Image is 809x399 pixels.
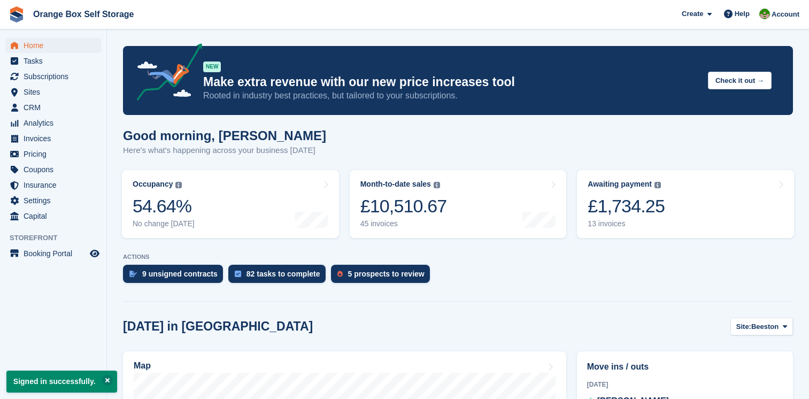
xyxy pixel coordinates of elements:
span: Insurance [24,178,88,193]
a: Awaiting payment £1,734.25 13 invoices [577,170,794,238]
div: No change [DATE] [133,219,195,228]
h2: Map [134,361,151,371]
span: Capital [24,209,88,224]
a: menu [5,193,101,208]
span: Help [735,9,750,19]
p: ACTIONS [123,254,793,260]
a: Month-to-date sales £10,510.67 45 invoices [350,170,567,238]
div: 82 tasks to complete [246,270,320,278]
a: menu [5,162,101,177]
a: menu [5,85,101,99]
a: 9 unsigned contracts [123,265,228,288]
img: icon-info-grey-7440780725fd019a000dd9b08b2336e03edf1995a4989e88bcd33f0948082b44.svg [654,182,661,188]
span: Pricing [24,147,88,162]
div: 54.64% [133,195,195,217]
span: Invoices [24,131,88,146]
button: Site: Beeston [730,318,793,335]
span: Coupons [24,162,88,177]
a: menu [5,116,101,131]
span: Analytics [24,116,88,131]
h1: Good morning, [PERSON_NAME] [123,128,326,143]
a: Preview store [88,247,101,260]
img: price-adjustments-announcement-icon-8257ccfd72463d97f412b2fc003d46551f7dbcb40ab6d574587a9cd5c0d94... [128,43,203,104]
span: Home [24,38,88,53]
img: icon-info-grey-7440780725fd019a000dd9b08b2336e03edf1995a4989e88bcd33f0948082b44.svg [434,182,440,188]
span: Tasks [24,53,88,68]
a: menu [5,147,101,162]
div: 9 unsigned contracts [142,270,218,278]
span: Settings [24,193,88,208]
a: menu [5,131,101,146]
a: menu [5,246,101,261]
span: Subscriptions [24,69,88,84]
p: Make extra revenue with our new price increases tool [203,74,699,90]
div: 5 prospects to review [348,270,425,278]
a: menu [5,69,101,84]
span: Booking Portal [24,246,88,261]
a: 5 prospects to review [331,265,435,288]
span: Beeston [751,321,779,332]
div: £1,734.25 [588,195,665,217]
h2: Move ins / outs [587,360,783,373]
a: 82 tasks to complete [228,265,331,288]
img: stora-icon-8386f47178a22dfd0bd8f6a31ec36ba5ce8667c1dd55bd0f319d3a0aa187defe.svg [9,6,25,22]
button: Check it out → [708,72,772,89]
div: Awaiting payment [588,180,652,189]
div: Occupancy [133,180,173,189]
a: menu [5,100,101,115]
a: Orange Box Self Storage [29,5,138,23]
img: contract_signature_icon-13c848040528278c33f63329250d36e43548de30e8caae1d1a13099fd9432cc5.svg [129,271,137,277]
a: Occupancy 54.64% No change [DATE] [122,170,339,238]
span: Site: [736,321,751,332]
div: [DATE] [587,380,783,389]
span: Sites [24,85,88,99]
div: Month-to-date sales [360,180,431,189]
span: Storefront [10,233,106,243]
span: CRM [24,100,88,115]
a: menu [5,53,101,68]
a: menu [5,178,101,193]
img: task-75834270c22a3079a89374b754ae025e5fb1db73e45f91037f5363f120a921f8.svg [235,271,241,277]
h2: [DATE] in [GEOGRAPHIC_DATA] [123,319,313,334]
span: Account [772,9,799,20]
img: Eric Smith [759,9,770,19]
div: 45 invoices [360,219,447,228]
div: £10,510.67 [360,195,447,217]
p: Here's what's happening across your business [DATE] [123,144,326,157]
span: Create [682,9,703,19]
p: Rooted in industry best practices, but tailored to your subscriptions. [203,90,699,102]
div: NEW [203,62,221,72]
a: menu [5,38,101,53]
img: prospect-51fa495bee0391a8d652442698ab0144808aea92771e9ea1ae160a38d050c398.svg [337,271,343,277]
div: 13 invoices [588,219,665,228]
img: icon-info-grey-7440780725fd019a000dd9b08b2336e03edf1995a4989e88bcd33f0948082b44.svg [175,182,182,188]
p: Signed in successfully. [6,371,117,393]
a: menu [5,209,101,224]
